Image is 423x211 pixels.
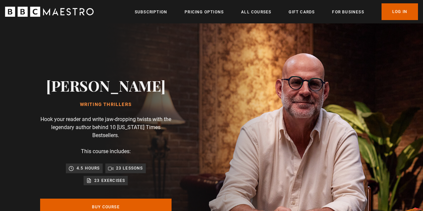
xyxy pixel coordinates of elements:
h2: [PERSON_NAME] [46,77,166,94]
a: Log In [382,3,418,20]
p: Hook your reader and write jaw-dropping twists with the legendary author behind 10 [US_STATE] Tim... [40,115,172,139]
p: 4.5 hours [77,165,100,172]
p: 23 lessons [116,165,143,172]
svg: BBC Maestro [5,7,94,17]
h1: Writing Thrillers [46,102,166,107]
a: For business [332,9,364,15]
nav: Primary [135,3,418,20]
a: Gift Cards [289,9,315,15]
a: Subscription [135,9,167,15]
a: All Courses [241,9,271,15]
a: Pricing Options [185,9,224,15]
p: 23 exercises [94,177,125,184]
p: This course includes: [81,147,131,155]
